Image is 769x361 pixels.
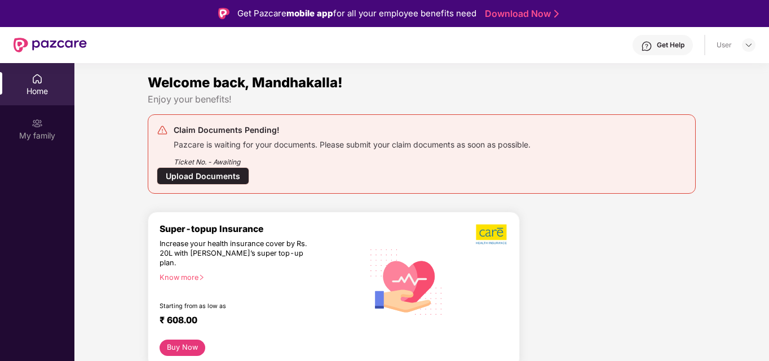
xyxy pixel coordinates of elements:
[157,124,168,136] img: svg+xml;base64,PHN2ZyB4bWxucz0iaHR0cDovL3d3dy53My5vcmcvMjAwMC9zdmciIHdpZHRoPSIyNCIgaGVpZ2h0PSIyNC...
[148,93,696,105] div: Enjoy your benefits!
[174,123,531,137] div: Claim Documents Pending!
[485,8,555,20] a: Download Now
[14,38,87,52] img: New Pazcare Logo
[554,8,559,20] img: Stroke
[363,237,450,326] img: svg+xml;base64,PHN2ZyB4bWxucz0iaHR0cDovL3d3dy53My5vcmcvMjAwMC9zdmciIHhtbG5zOnhsaW5rPSJodHRwOi8vd3...
[157,167,249,185] div: Upload Documents
[717,41,732,50] div: User
[174,150,531,167] div: Ticket No. - Awaiting
[148,74,343,91] span: Welcome back, Mandhakalla!
[237,7,476,20] div: Get Pazcare for all your employee benefits need
[286,8,333,19] strong: mobile app
[32,73,43,84] img: svg+xml;base64,PHN2ZyBpZD0iSG9tZSIgeG1sbnM9Imh0dHA6Ly93d3cudzMub3JnLzIwMDAvc3ZnIiB3aWR0aD0iMjAiIG...
[160,224,363,234] div: Super-topup Insurance
[218,8,229,19] img: Logo
[198,274,205,280] span: right
[160,302,315,310] div: Starting from as low as
[657,41,684,50] div: Get Help
[174,137,531,150] div: Pazcare is waiting for your documents. Please submit your claim documents as soon as possible.
[160,315,352,328] div: ₹ 608.00
[160,340,205,356] button: Buy Now
[641,41,652,52] img: svg+xml;base64,PHN2ZyBpZD0iSGVscC0zMngzMiIgeG1sbnM9Imh0dHA6Ly93d3cudzMub3JnLzIwMDAvc3ZnIiB3aWR0aD...
[476,224,508,245] img: b5dec4f62d2307b9de63beb79f102df3.png
[160,239,314,268] div: Increase your health insurance cover by Rs. 20L with [PERSON_NAME]’s super top-up plan.
[160,273,356,281] div: Know more
[32,118,43,129] img: svg+xml;base64,PHN2ZyB3aWR0aD0iMjAiIGhlaWdodD0iMjAiIHZpZXdCb3g9IjAgMCAyMCAyMCIgZmlsbD0ibm9uZSIgeG...
[744,41,753,50] img: svg+xml;base64,PHN2ZyBpZD0iRHJvcGRvd24tMzJ4MzIiIHhtbG5zPSJodHRwOi8vd3d3LnczLm9yZy8yMDAwL3N2ZyIgd2...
